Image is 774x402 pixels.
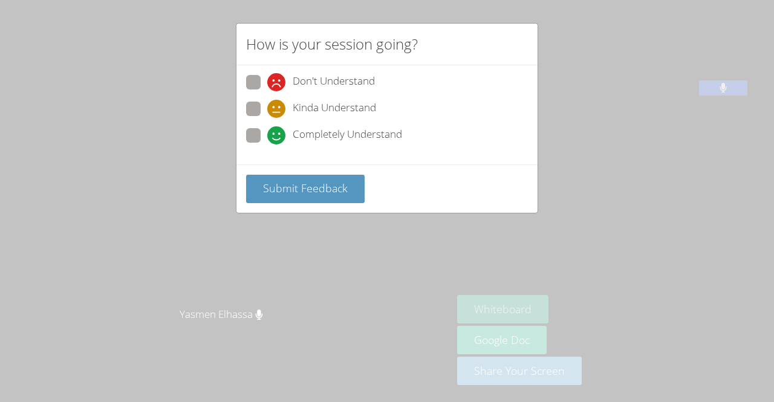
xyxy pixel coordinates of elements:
span: Completely Understand [293,126,402,144]
span: Kinda Understand [293,100,376,118]
button: Submit Feedback [246,175,365,203]
h2: How is your session going? [246,33,418,55]
span: Submit Feedback [263,181,348,195]
span: Don't Understand [293,73,375,91]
